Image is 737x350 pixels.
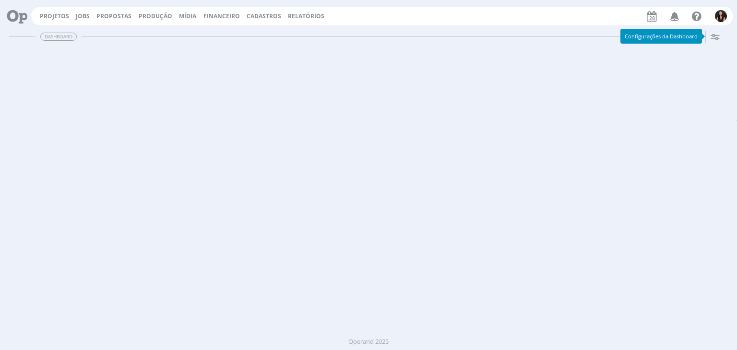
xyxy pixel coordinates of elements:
[285,12,327,20] button: Relatórios
[247,12,281,20] span: Cadastros
[179,12,196,20] a: Mídia
[715,10,727,22] img: I
[244,12,284,20] button: Cadastros
[96,12,131,20] span: Propostas
[288,12,324,20] a: Relatórios
[620,29,702,44] div: Configurações da Dashboard
[94,12,134,20] button: Propostas
[76,12,90,20] a: Jobs
[201,12,243,20] button: Financeiro
[73,12,93,20] button: Jobs
[136,12,175,20] button: Produção
[139,12,172,20] a: Produção
[176,12,199,20] button: Mídia
[203,12,240,20] a: Financeiro
[37,12,72,20] button: Projetos
[714,8,727,24] button: I
[40,33,77,41] span: Dashboard
[40,12,69,20] a: Projetos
